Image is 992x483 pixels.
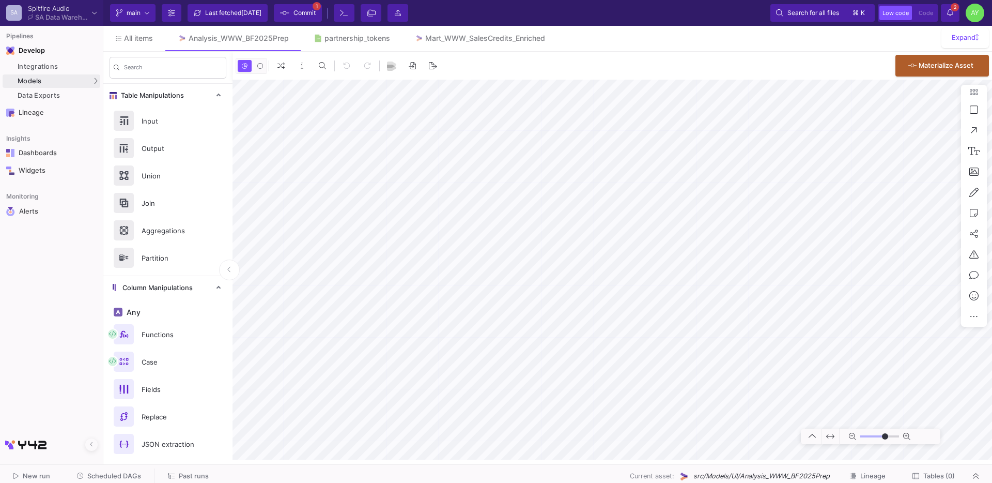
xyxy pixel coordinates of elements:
[241,9,261,17] span: [DATE]
[3,104,100,121] a: Navigation iconLineage
[103,107,233,276] div: Table Manipulations
[179,472,209,480] span: Past runs
[6,167,14,175] img: Navigation icon
[274,4,322,22] button: Commit
[127,5,141,21] span: main
[110,4,156,22] button: main
[103,375,233,403] button: Fields
[23,472,50,480] span: New run
[6,47,14,55] img: Navigation icon
[28,5,88,12] div: Spitfire Audio
[6,109,14,117] img: Navigation icon
[103,162,233,189] button: Union
[3,89,100,102] a: Data Exports
[117,92,184,100] span: Table Manipulations
[314,34,322,43] img: Tab icon
[6,207,15,216] img: Navigation icon
[35,14,88,21] div: SA Data Warehouse
[324,34,390,42] div: partnership_tokens
[103,348,233,375] button: Case
[415,34,424,43] img: Tab icon
[103,276,233,299] mat-expansion-panel-header: Column Manipulations
[135,354,207,370] div: Case
[19,47,34,55] div: Develop
[293,5,316,21] span: Commit
[18,77,42,85] span: Models
[87,472,141,480] span: Scheduled DAGs
[178,34,187,43] img: Tab icon
[135,113,207,129] div: Input
[103,84,233,107] mat-expansion-panel-header: Table Manipulations
[135,436,207,452] div: JSON extraction
[849,7,869,19] button: ⌘k
[103,107,233,134] button: Input
[205,5,261,21] div: Last fetched
[941,4,959,22] button: 2
[103,189,233,217] button: Join
[135,409,207,425] div: Replace
[103,430,233,458] button: JSON extraction
[919,62,973,69] span: Materialize Asset
[923,472,955,480] span: Tables (0)
[19,207,86,216] div: Alerts
[860,472,886,480] span: Lineage
[189,34,289,42] div: Analysis_WWW_BF2025Prep
[882,9,909,17] span: Low code
[425,34,545,42] div: Mart_WWW_SalesCredits_Enriched
[124,34,153,42] span: All items
[135,195,207,211] div: Join
[895,55,989,77] button: Materialize Asset
[951,3,959,11] span: 2
[19,149,86,157] div: Dashboards
[916,6,936,20] button: Code
[3,42,100,59] mat-expansion-panel-header: Navigation iconDevelop
[853,7,859,19] span: ⌘
[966,4,984,22] div: AY
[135,327,207,342] div: Functions
[103,321,233,348] button: Functions
[103,217,233,244] button: Aggregations
[678,471,689,482] img: UI Model
[879,6,912,20] button: Low code
[787,5,839,21] span: Search for all files
[19,167,86,175] div: Widgets
[135,250,207,266] div: Partition
[693,471,830,481] span: src/Models/UI/Analysis_WWW_BF2025Prep
[135,382,207,397] div: Fields
[6,149,14,157] img: Navigation icon
[135,223,207,238] div: Aggregations
[963,4,984,22] button: AY
[630,471,674,481] span: Current asset:
[135,141,207,156] div: Output
[18,92,98,100] div: Data Exports
[125,308,141,316] span: Any
[135,168,207,184] div: Union
[124,66,222,73] input: Search
[3,145,100,161] a: Navigation iconDashboards
[103,134,233,162] button: Output
[3,203,100,220] a: Navigation iconAlerts
[3,162,100,179] a: Navigation iconWidgets
[18,63,98,71] div: Integrations
[103,403,233,430] button: Replace
[188,4,268,22] button: Last fetched[DATE]
[861,7,865,19] span: k
[103,244,233,271] button: Partition
[770,4,875,22] button: Search for all files⌘k
[919,9,933,17] span: Code
[6,5,22,21] div: SA
[19,109,86,117] div: Lineage
[118,284,193,292] span: Column Manipulations
[3,60,100,73] a: Integrations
